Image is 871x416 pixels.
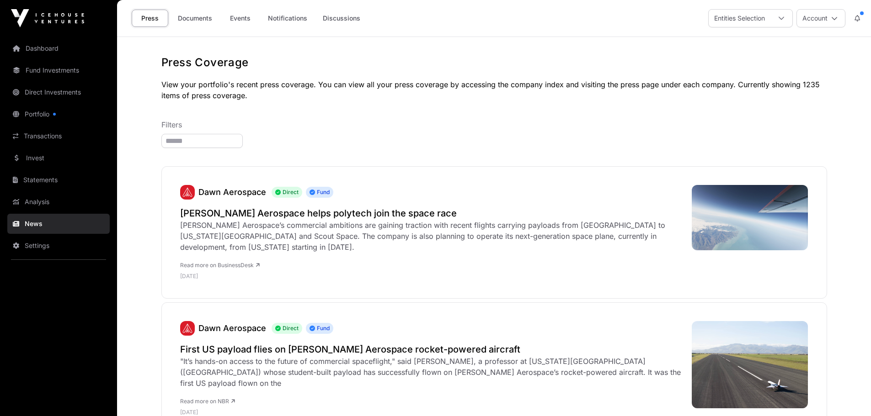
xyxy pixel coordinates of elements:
[7,82,110,102] a: Direct Investments
[262,10,313,27] a: Notifications
[180,321,195,336] img: Dawn-Icon.svg
[272,323,302,334] span: Direct
[161,119,827,130] p: Filters
[7,236,110,256] a: Settings
[180,409,683,416] p: [DATE]
[180,185,195,200] img: Dawn-Icon.svg
[180,321,195,336] a: Dawn Aerospace
[709,10,770,27] div: Entities Selection
[180,273,683,280] p: [DATE]
[198,187,266,197] a: Dawn Aerospace
[306,323,333,334] span: Fund
[7,126,110,146] a: Transactions
[198,323,266,333] a: Dawn Aerospace
[172,10,218,27] a: Documents
[180,262,260,269] a: Read more on BusinessDesk
[180,343,683,356] a: First US payload flies on [PERSON_NAME] Aerospace rocket-powered aircraft
[7,104,110,124] a: Portfolio
[7,192,110,212] a: Analysis
[222,10,258,27] a: Events
[180,207,683,220] a: [PERSON_NAME] Aerospace helps polytech join the space race
[11,9,84,27] img: Icehouse Ventures Logo
[7,148,110,168] a: Invest
[7,214,110,234] a: News
[180,185,195,200] a: Dawn Aerospace
[180,220,683,253] div: [PERSON_NAME] Aerospace’s commercial ambitions are gaining traction with recent flights carrying ...
[180,398,235,405] a: Read more on NBR
[306,187,333,198] span: Fund
[317,10,366,27] a: Discussions
[180,356,683,389] div: "It’s hands-on access to the future of commercial spaceflight," said [PERSON_NAME], a professor a...
[825,372,871,416] iframe: Chat Widget
[7,170,110,190] a: Statements
[161,79,827,101] p: View your portfolio's recent press coverage. You can view all your press coverage by accessing th...
[796,9,845,27] button: Account
[272,187,302,198] span: Direct
[132,10,168,27] a: Press
[161,55,827,70] h1: Press Coverage
[692,321,808,408] img: Dawn-Aerospace-Aurora-with-Cal-Poly-Payload-Landed-on-Tawhaki-Runway_5388.jpeg
[7,60,110,80] a: Fund Investments
[692,185,808,250] img: Dawn-Aerospace-Cal-Poly-flight.jpg
[7,38,110,58] a: Dashboard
